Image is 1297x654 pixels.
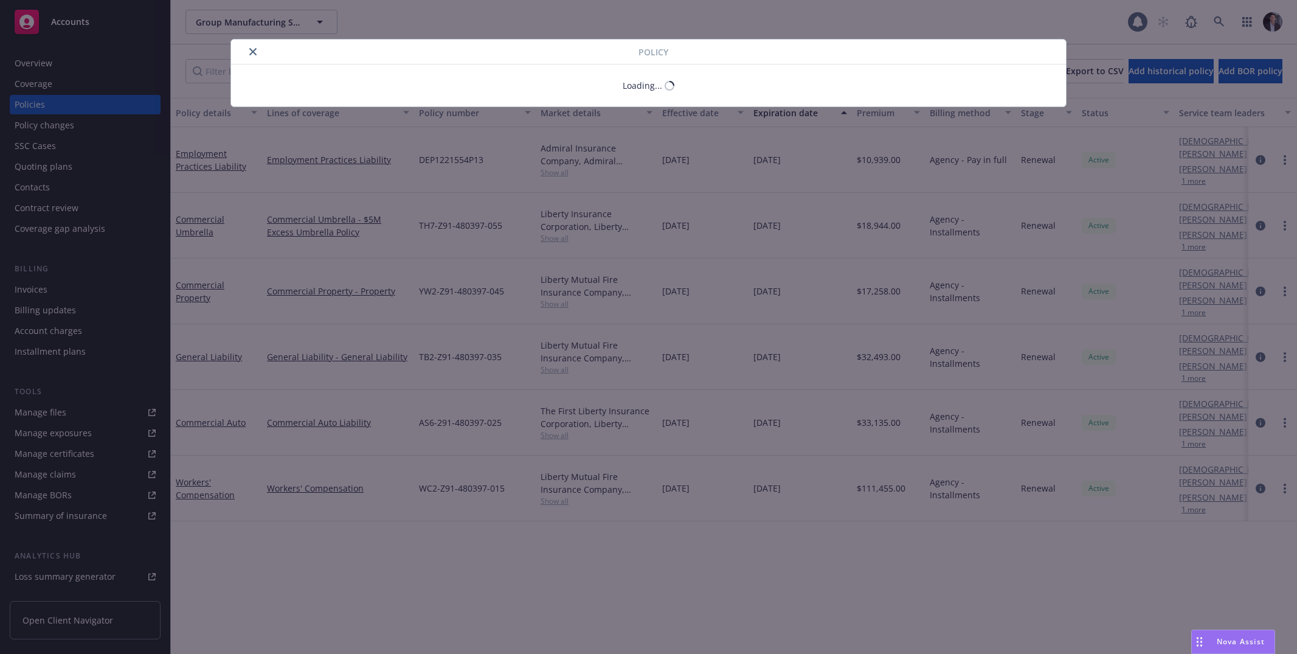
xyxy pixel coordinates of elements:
[638,46,668,58] span: Policy
[1217,636,1265,647] span: Nova Assist
[246,44,260,59] button: close
[623,79,662,92] div: Loading...
[1191,630,1275,654] button: Nova Assist
[1192,630,1207,653] div: Drag to move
